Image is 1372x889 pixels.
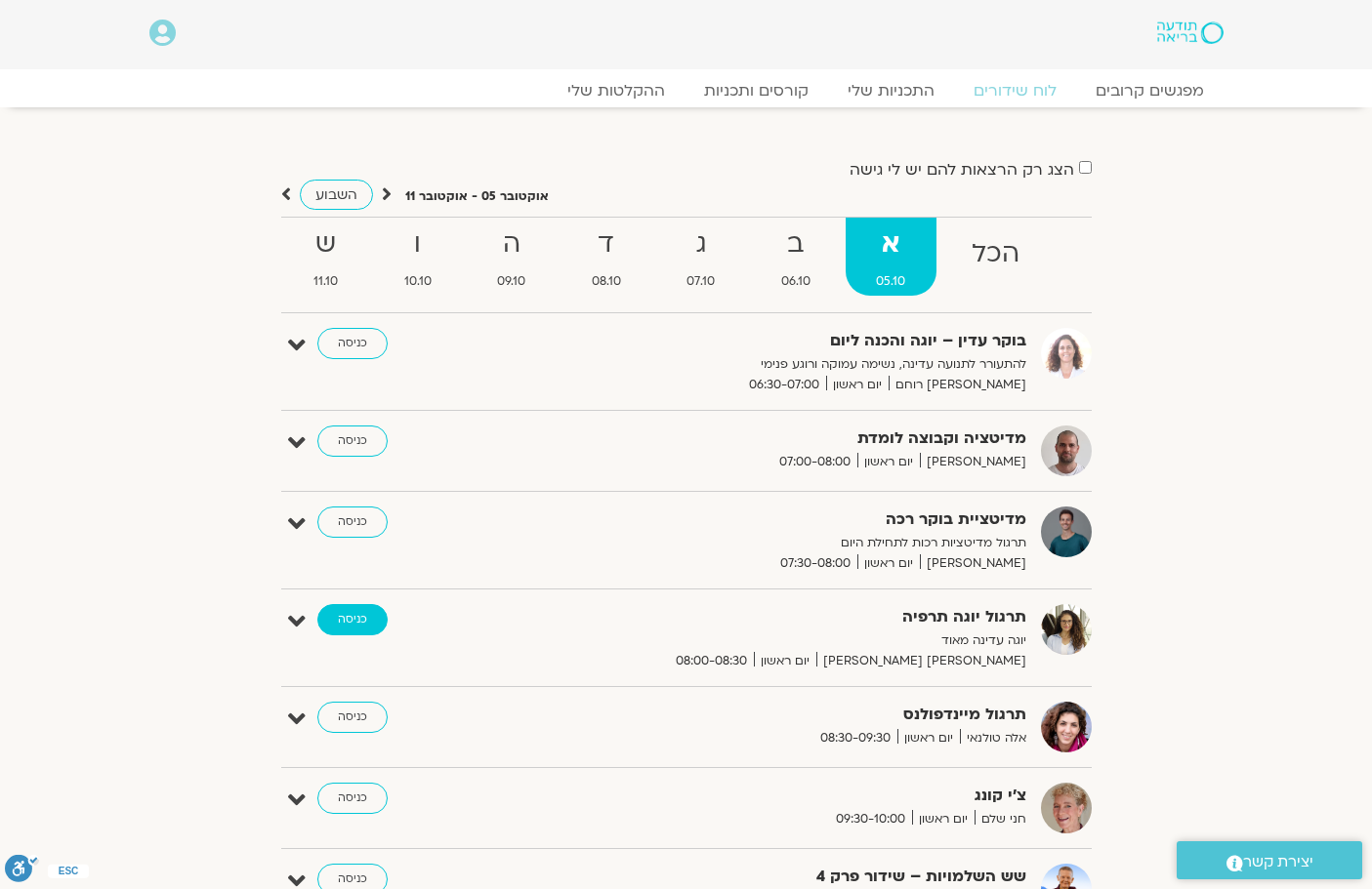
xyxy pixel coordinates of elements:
[846,222,937,266] strong: א
[912,809,975,829] span: יום ראשון
[889,375,1026,395] span: [PERSON_NAME] רוחם
[548,702,1026,728] strong: תרגול מיינדפולנס
[750,271,842,292] span: 06.10
[897,728,960,748] span: יום ראשון
[846,218,937,296] a: א05.10
[954,81,1076,101] a: לוח שידורים
[315,185,357,204] span: השבוע
[656,222,747,266] strong: ג
[561,222,652,266] strong: ד
[283,271,370,292] span: 11.10
[1177,841,1362,879] a: יצירת קשר
[548,81,685,101] a: ההקלטות שלי
[373,222,463,266] strong: ו
[317,425,388,457] a: כניסה
[467,271,558,292] span: 09.10
[773,553,857,574] span: 07:30-08:00
[373,218,463,296] a: ו10.10
[373,271,463,292] span: 10.10
[685,81,828,101] a: קורסים ותכניות
[467,218,558,296] a: ה09.10
[149,81,1224,101] nav: Menu
[1243,849,1313,875] span: יצירת קשר
[772,452,857,472] span: 07:00-08:00
[317,604,388,635] a: כניסה
[846,271,937,292] span: 05.10
[750,222,842,266] strong: ב
[960,728,1026,748] span: אלה טולנאי
[548,328,1026,354] strong: בוקר עדין – יוגה והכנה ליום
[828,81,954,101] a: התכניות שלי
[405,186,549,207] p: אוקטובר 05 - אוקטובר 11
[940,232,1051,276] strong: הכל
[813,728,897,748] span: 08:30-09:30
[742,375,826,395] span: 06:30-07:00
[317,783,388,814] a: כניסה
[857,452,920,472] span: יום ראשון
[548,630,1026,651] p: יוגה עדינה מאוד
[816,651,1026,671] span: [PERSON_NAME] [PERSON_NAME]
[548,783,1026,809] strong: צ'י קונג
[656,218,747,296] a: ג07.10
[317,328,388,359] a: כניסה
[548,354,1026,375] p: להתעורר לתנועה עדינה, נשימה עמוקה ורוגע פנימי
[920,452,1026,472] span: [PERSON_NAME]
[940,218,1051,296] a: הכל
[317,506,388,538] a: כניסה
[1076,81,1224,101] a: מפגשים קרובים
[317,702,388,733] a: כניסה
[548,425,1026,452] strong: מדיטציה וקבוצה לומדת
[754,651,816,671] span: יום ראשון
[826,375,889,395] span: יום ראשון
[829,809,912,829] span: 09:30-10:00
[283,218,370,296] a: ש11.10
[561,271,652,292] span: 08.10
[850,161,1074,179] label: הצג רק הרצאות להם יש לי גישה
[920,553,1026,574] span: [PERSON_NAME]
[283,222,370,266] strong: ש
[300,180,373,210] a: השבוע
[750,218,842,296] a: ב06.10
[656,271,747,292] span: 07.10
[975,809,1026,829] span: חני שלם
[548,604,1026,630] strong: תרגול יוגה תרפיה
[669,651,754,671] span: 08:00-08:30
[548,533,1026,553] p: תרגול מדיטציות רכות לתחילת היום
[857,553,920,574] span: יום ראשון
[467,222,558,266] strong: ה
[548,506,1026,533] strong: מדיטציית בוקר רכה
[561,218,652,296] a: ד08.10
